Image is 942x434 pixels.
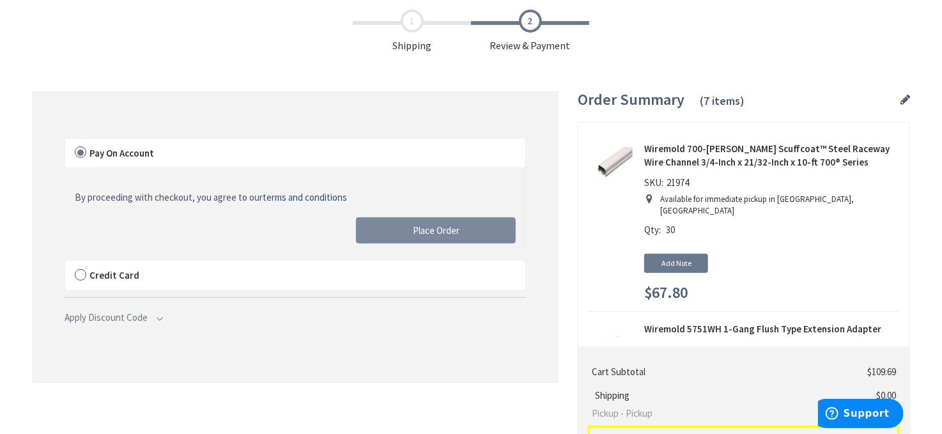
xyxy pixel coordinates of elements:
span: Shipping [592,389,633,401]
span: terms and conditions [263,191,347,203]
span: (7 items) [700,93,745,108]
span: Pickup - Pickup [592,407,845,420]
span: 21974 [663,176,692,189]
span: 30 [666,224,675,236]
span: Place Order [413,224,459,236]
span: $109.69 [868,366,897,378]
span: Credit Card [89,269,139,281]
img: Wiremold 5751WH 1-Gang Flush Type Extension Adapter Fitting Steel White For Use With 500® and 700... [593,327,633,367]
span: Apply Discount Code [65,311,148,323]
span: $67.80 [644,284,688,301]
span: Review & Payment [471,10,589,53]
div: SKU: [644,176,692,194]
button: Place Order [356,217,516,244]
span: Shipping [353,10,471,53]
img: Wiremold 700-WH White Scuffcoat™ Steel Raceway Wire Channel 3/4-Inch x 21/32-Inch x 10-ft 700® Se... [593,147,633,187]
span: Qty [644,224,659,236]
strong: Wiremold 700-[PERSON_NAME] Scuffcoat™ Steel Raceway Wire Channel 3/4-Inch x 21/32-Inch x 10-ft 70... [644,142,900,169]
span: By proceeding with checkout, you agree to our [75,191,347,203]
p: Available for immediate pickup in [GEOGRAPHIC_DATA], [GEOGRAPHIC_DATA] [644,194,893,217]
th: Cart Subtotal [589,360,850,384]
a: By proceeding with checkout, you agree to ourterms and conditions [75,190,347,204]
strong: Wiremold 5751WH 1-Gang Flush Type Extension Adapter Fitting Steel White For Use With 500® and 700... [644,322,900,363]
iframe: Opens a widget where you can find more information [818,399,904,431]
span: $0.00 [877,389,897,401]
span: Order Summary [578,89,684,109]
span: Pay On Account [89,147,154,159]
